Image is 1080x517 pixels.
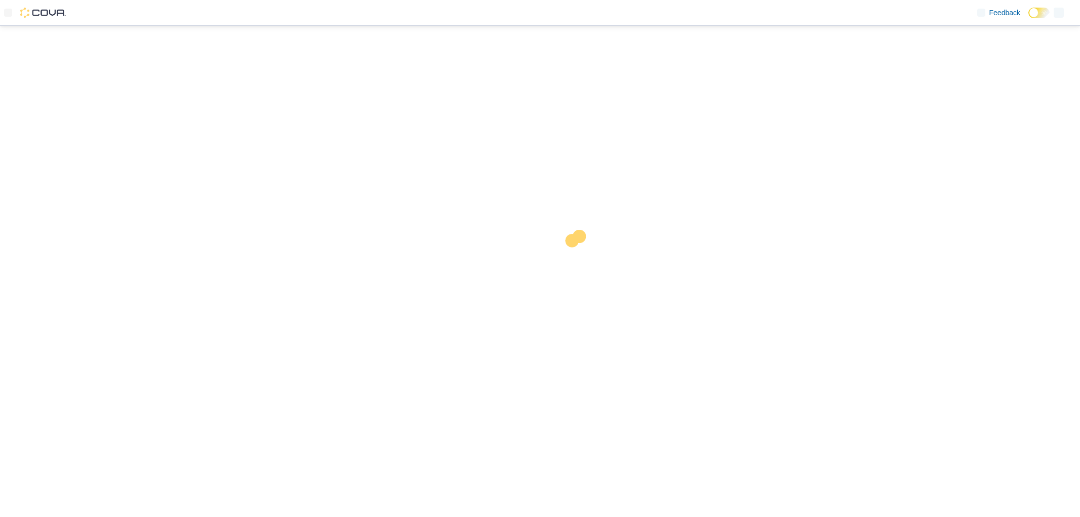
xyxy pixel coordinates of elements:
a: Feedback [973,3,1024,23]
input: Dark Mode [1028,8,1050,18]
img: Cova [20,8,66,18]
span: Feedback [989,8,1020,18]
img: cova-loader [540,222,616,298]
